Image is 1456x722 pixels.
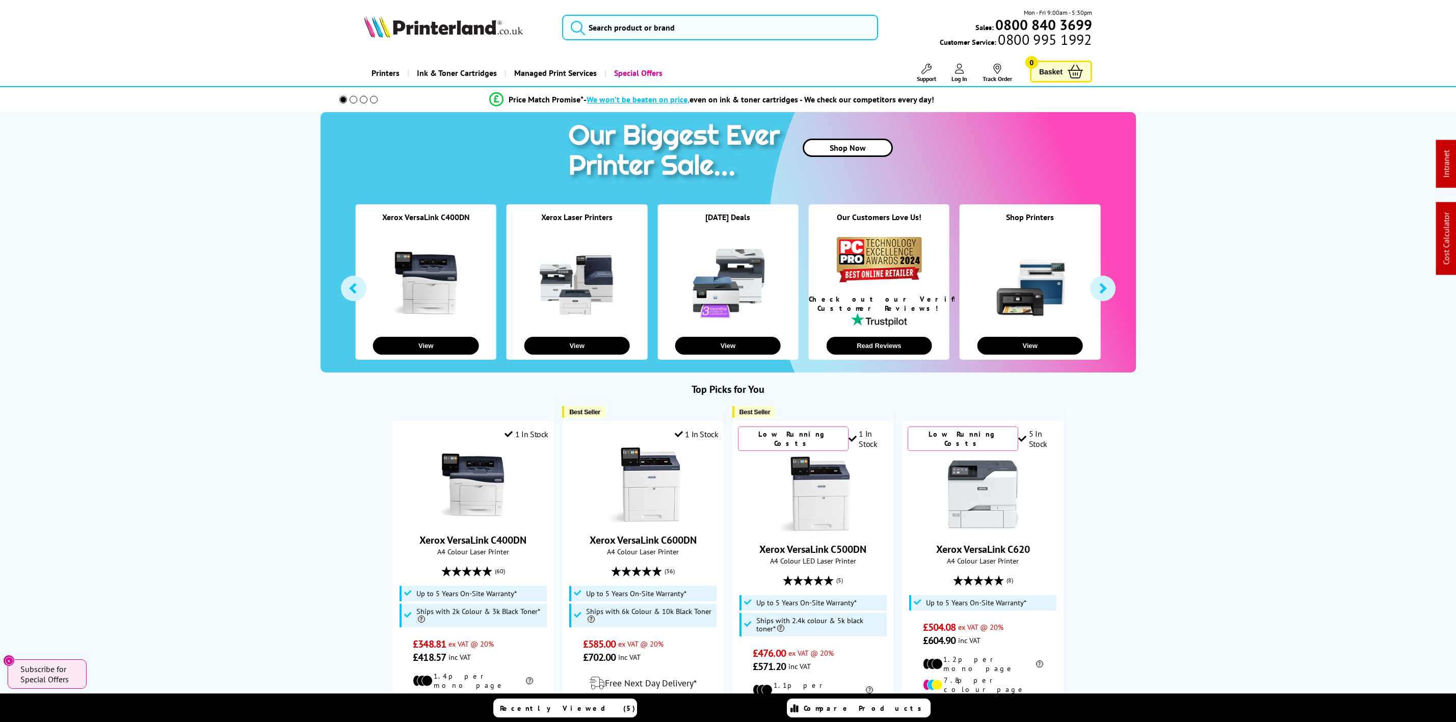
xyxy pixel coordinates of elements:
[398,547,548,556] span: A4 Colour Laser Printer
[945,456,1021,532] img: Xerox VersaLink C620
[951,75,967,83] span: Log In
[923,676,1043,694] li: 7.8p per colour page
[590,533,697,547] a: Xerox VersaLink C600DN
[373,337,479,355] button: View
[759,543,866,556] a: Xerox VersaLink C500DN
[419,533,526,547] a: Xerox VersaLink C400DN
[945,524,1021,534] a: Xerox VersaLink C620
[926,599,1026,607] span: Up to 5 Years On-Site Warranty*
[524,337,629,355] button: View
[326,91,1099,109] li: modal_Promise
[413,672,533,690] li: 1.4p per mono page
[562,406,605,418] button: Best Seller
[563,112,790,192] img: printer sale
[951,64,967,83] a: Log In
[917,75,936,83] span: Support
[960,212,1100,235] div: Shop Printers
[509,94,584,104] span: Price Match Promise*
[3,655,15,666] button: Close
[568,547,718,556] span: A4 Colour Laser Printer
[665,561,675,581] span: (36)
[1025,56,1038,69] span: 0
[936,543,1030,556] a: Xerox VersaLink C620
[568,669,718,698] div: modal_delivery
[756,617,884,633] span: Ships with 2.4k colour & 5k black toner*
[435,447,511,523] img: Xerox VersaLink C400DN
[493,699,637,717] a: Recently Viewed (5)
[756,599,857,607] span: Up to 5 Years On-Site Warranty*
[586,590,686,598] span: Up to 5 Years On-Site Warranty*
[977,337,1083,355] button: View
[753,681,873,699] li: 1.1p per mono page
[739,408,771,416] span: Best Seller
[738,426,849,451] div: Low Running Costs
[413,692,533,711] li: 9.7p per colour page
[505,429,548,439] div: 1 In Stock
[416,607,544,624] span: Ships with 2k Colour & 3k Black Toner*
[809,212,949,235] div: Our Customers Love Us!
[923,634,956,647] span: £604.90
[605,447,681,523] img: Xerox VersaLink C600DN
[753,660,786,673] span: £571.20
[20,664,76,684] span: Subscribe for Special Offers
[940,35,1092,47] span: Customer Service:
[382,212,470,222] a: Xerox VersaLink C400DN
[605,515,681,525] a: Xerox VersaLink C600DN
[804,704,927,713] span: Compare Products
[500,704,636,713] span: Recently Viewed (5)
[448,652,471,662] span: inc VAT
[849,429,888,449] div: 1 In Stock
[604,60,670,86] a: Special Offers
[587,94,690,104] span: We won’t be beaten on price,
[583,651,616,664] span: £702.00
[923,621,956,634] span: £504.08
[657,212,798,235] div: [DATE] Deals
[448,639,494,649] span: ex VAT @ 20%
[788,648,834,658] span: ex VAT @ 20%
[753,647,786,660] span: £476.00
[413,637,446,651] span: £348.81
[505,60,604,86] a: Managed Print Services
[541,212,613,222] a: Xerox Laser Printers
[584,94,934,104] div: - even on ink & toner cartridges - We check our competitors every day!
[775,524,851,534] a: Xerox VersaLink C500DN
[675,337,781,355] button: View
[958,635,981,645] span: inc VAT
[675,429,719,439] div: 1 In Stock
[1018,429,1058,449] div: 5 In Stock
[583,637,616,651] span: £585.00
[983,64,1012,83] a: Track Order
[803,139,893,157] a: Shop Now
[364,15,523,38] img: Printerland Logo
[1441,150,1451,178] a: Intranet
[995,15,1092,34] b: 0800 840 3699
[787,699,931,717] a: Compare Products
[569,408,600,416] span: Best Seller
[923,655,1043,673] li: 1.2p per mono page
[618,639,664,649] span: ex VAT @ 20%
[908,556,1058,566] span: A4 Colour Laser Printer
[586,607,714,624] span: Ships with 6k Colour & 10k Black Toner
[788,661,811,671] span: inc VAT
[417,60,497,86] span: Ink & Toner Cartridges
[413,651,446,664] span: £418.57
[836,571,843,590] span: (5)
[996,35,1092,44] span: 0800 995 1992
[975,22,994,32] span: Sales:
[364,15,549,40] a: Printerland Logo
[809,295,949,313] div: Check out our Verified Customer Reviews!
[416,590,517,598] span: Up to 5 Years On-Site Warranty*
[1039,65,1063,78] span: Basket
[562,15,878,40] input: Search product or brand
[1007,571,1013,590] span: (8)
[738,556,888,566] span: A4 Colour LED Laser Printer
[917,64,936,83] a: Support
[1030,61,1092,83] a: Basket 0
[958,622,1003,632] span: ex VAT @ 20%
[908,426,1018,451] div: Low Running Costs
[364,60,407,86] a: Printers
[994,20,1092,30] a: 0800 840 3699
[775,456,851,532] img: Xerox VersaLink C500DN
[1024,8,1092,17] span: Mon - Fri 9:00am - 5:30pm
[732,406,776,418] button: Best Seller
